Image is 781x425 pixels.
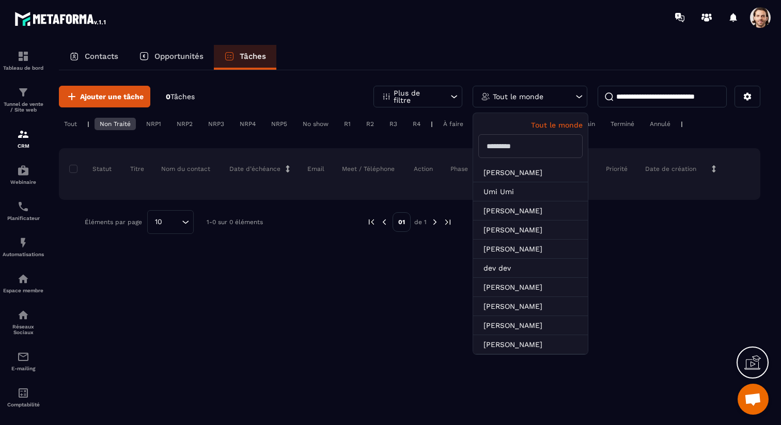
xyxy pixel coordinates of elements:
[645,165,696,173] p: Date de création
[59,118,82,130] div: Tout
[493,93,543,100] p: Tout le monde
[229,165,280,173] p: Date d’échéance
[266,118,292,130] div: NRP5
[3,288,44,293] p: Espace membre
[473,182,588,201] li: Umi Umi
[681,120,683,128] p: |
[3,301,44,343] a: social-networksocial-networkRéseaux Sociaux
[85,218,142,226] p: Éléments par page
[473,297,588,316] li: [PERSON_NAME]
[3,379,44,415] a: accountantaccountantComptabilité
[408,118,426,130] div: R4
[3,156,44,193] a: automationsautomationsWebinaire
[380,217,389,227] img: prev
[17,351,29,363] img: email
[3,120,44,156] a: formationformationCRM
[394,89,439,104] p: Plus de filtre
[87,120,89,128] p: |
[645,118,676,130] div: Annulé
[438,118,468,130] div: À faire
[450,165,468,173] p: Phase
[17,164,29,177] img: automations
[384,118,402,130] div: R3
[3,251,44,257] p: Automatisations
[141,118,166,130] div: NRP1
[170,92,195,101] span: Tâches
[17,200,29,213] img: scheduler
[414,165,433,173] p: Action
[738,384,769,415] a: Ouvrir le chat
[130,165,144,173] p: Titre
[606,165,628,173] p: Priorité
[17,86,29,99] img: formation
[151,216,166,228] span: 10
[240,52,266,61] p: Tâches
[3,193,44,229] a: schedulerschedulerPlanificateur
[307,165,324,173] p: Email
[473,163,588,182] li: [PERSON_NAME]
[3,143,44,149] p: CRM
[393,212,411,232] p: 01
[161,165,210,173] p: Nom du contact
[339,118,356,130] div: R1
[430,217,440,227] img: next
[207,218,263,226] p: 1-0 sur 0 éléments
[203,118,229,130] div: NRP3
[3,265,44,301] a: automationsautomationsEspace membre
[85,52,118,61] p: Contacts
[166,216,179,228] input: Search for option
[59,86,150,107] button: Ajouter une tâche
[3,101,44,113] p: Tunnel de vente / Site web
[171,118,198,130] div: NRP2
[473,259,588,278] li: dev dev
[3,366,44,371] p: E-mailing
[3,179,44,185] p: Webinaire
[367,217,376,227] img: prev
[3,215,44,221] p: Planificateur
[17,237,29,249] img: automations
[473,316,588,335] li: [PERSON_NAME]
[3,78,44,120] a: formationformationTunnel de vente / Site web
[14,9,107,28] img: logo
[235,118,261,130] div: NRP4
[3,343,44,379] a: emailemailE-mailing
[72,165,112,173] p: Statut
[3,324,44,335] p: Réseaux Sociaux
[473,240,588,259] li: [PERSON_NAME]
[17,387,29,399] img: accountant
[443,217,452,227] img: next
[298,118,334,130] div: No show
[3,42,44,78] a: formationformationTableau de bord
[147,210,194,234] div: Search for option
[605,118,639,130] div: Terminé
[3,65,44,71] p: Tableau de bord
[414,218,427,226] p: de 1
[17,273,29,285] img: automations
[473,335,588,354] li: [PERSON_NAME]
[17,128,29,140] img: formation
[3,402,44,407] p: Comptabilité
[342,165,395,173] p: Meet / Téléphone
[473,221,588,240] li: [PERSON_NAME]
[214,45,276,70] a: Tâches
[129,45,214,70] a: Opportunités
[17,309,29,321] img: social-network
[361,118,379,130] div: R2
[154,52,204,61] p: Opportunités
[473,201,588,221] li: [PERSON_NAME]
[473,278,588,297] li: [PERSON_NAME]
[166,92,195,102] p: 0
[17,50,29,62] img: formation
[80,91,144,102] span: Ajouter une tâche
[478,121,583,129] p: Tout le monde
[3,229,44,265] a: automationsautomationsAutomatisations
[431,120,433,128] p: |
[59,45,129,70] a: Contacts
[95,118,136,130] div: Non Traité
